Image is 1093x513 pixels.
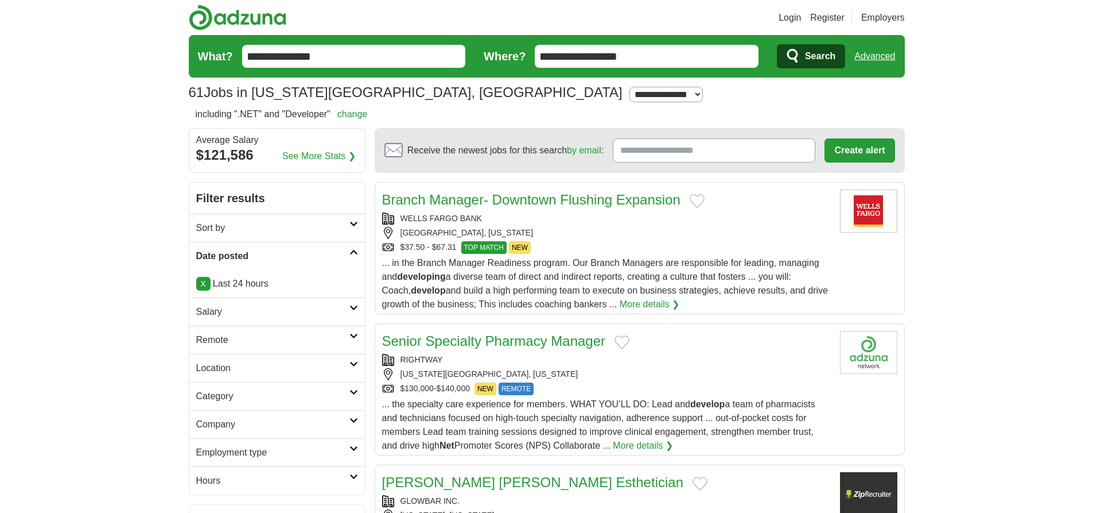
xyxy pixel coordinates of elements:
[382,258,828,309] span: ... in the Branch Manager Readiness program. Our Branch Managers are responsible for leading, man...
[840,190,897,233] img: Wells Fargo logo
[189,298,365,326] a: Salary
[382,399,815,450] span: ... the specialty care experience for members. WHAT YOU’LL DO: Lead and a team of pharmacists and...
[397,272,445,281] strong: developing
[189,438,365,466] a: Employment type
[189,183,365,214] h2: Filter results
[407,144,604,157] span: Receive the newest jobs for this search :
[382,227,831,239] div: [GEOGRAPHIC_DATA], [US_STATE]
[614,335,629,349] button: Add to favorite jobs
[690,399,725,409] strong: develop
[196,474,349,488] h2: Hours
[382,192,680,207] a: Branch Manager- Downtown Flushing Expansion
[189,82,204,103] span: 61
[620,298,680,311] a: More details ❯
[196,249,349,263] h2: Date posted
[196,305,349,319] h2: Salary
[567,145,601,155] a: by email
[196,136,358,145] div: Average Salary
[189,382,365,410] a: Category
[196,221,349,235] h2: Sort by
[854,45,895,68] a: Advanced
[189,466,365,495] a: Hours
[196,277,358,291] p: Last 24 hours
[198,48,233,65] label: What?
[461,241,507,254] span: TOP MATCH
[484,48,526,65] label: Where?
[196,145,358,165] div: $121,586
[861,11,905,25] a: Employers
[382,383,831,395] div: $130,000-$140,000
[382,495,831,507] div: GLOWBAR INC.
[382,354,831,366] div: RIGHTWAY
[777,44,845,68] button: Search
[382,475,684,490] a: [PERSON_NAME] [PERSON_NAME] Esthetician
[196,418,349,431] h2: Company
[196,107,368,121] h2: including ".NET" and "Developer"
[439,441,454,450] strong: Net
[189,326,365,354] a: Remote
[509,241,531,254] span: NEW
[382,241,831,254] div: $37.50 - $67.31
[474,383,496,395] span: NEW
[382,368,831,380] div: [US_STATE][GEOGRAPHIC_DATA], [US_STATE]
[840,331,897,374] img: Company logo
[337,109,368,119] a: change
[400,214,482,223] a: WELLS FARGO BANK
[282,149,356,163] a: See More Stats ❯
[196,446,349,460] h2: Employment type
[810,11,845,25] a: Register
[499,383,534,395] span: REMOTE
[779,11,801,25] a: Login
[189,410,365,438] a: Company
[690,194,705,208] button: Add to favorite jobs
[196,333,349,347] h2: Remote
[382,333,606,349] a: Senior Specialty Pharmacy Manager
[196,361,349,375] h2: Location
[411,286,445,295] strong: develop
[189,354,365,382] a: Location
[189,5,286,30] img: Adzuna logo
[805,45,835,68] span: Search
[189,242,365,270] a: Date posted
[189,214,365,242] a: Sort by
[613,439,673,453] a: More details ❯
[693,477,707,491] button: Add to favorite jobs
[196,389,349,403] h2: Category
[189,84,623,100] h1: Jobs in [US_STATE][GEOGRAPHIC_DATA], [GEOGRAPHIC_DATA]
[824,138,894,163] button: Create alert
[196,277,211,291] a: X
